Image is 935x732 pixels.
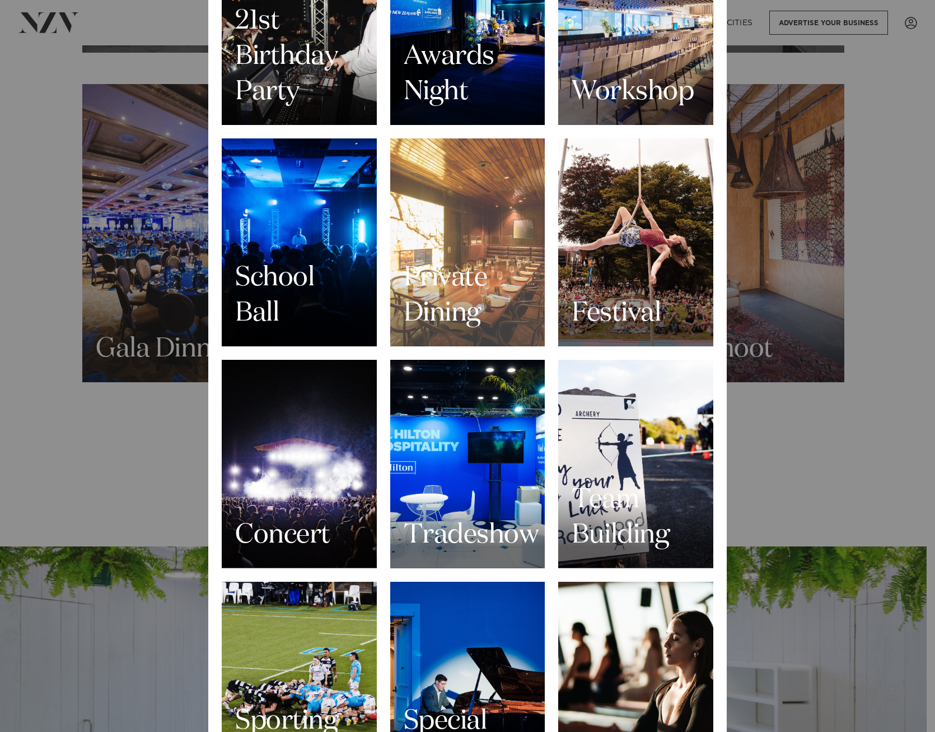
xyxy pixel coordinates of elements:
a: School Ball School Ball [222,138,377,346]
h3: Tradeshow [404,518,539,553]
a: Festival Festival [558,138,713,346]
h3: School Ball [235,261,363,331]
a: Tradeshow Tradeshow [390,360,545,568]
h3: Awards Night [404,39,532,110]
a: Concert Concert [222,360,377,568]
a: Team Building Team Building [558,360,713,568]
h3: Workshop [572,75,694,110]
a: Private Dining Private Dining [390,138,545,346]
h3: Team Building [572,483,700,553]
h3: Private Dining [404,261,532,331]
h3: Concert [235,518,330,553]
h3: Festival [572,296,661,331]
h3: 21st Birthday Party [235,4,363,110]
